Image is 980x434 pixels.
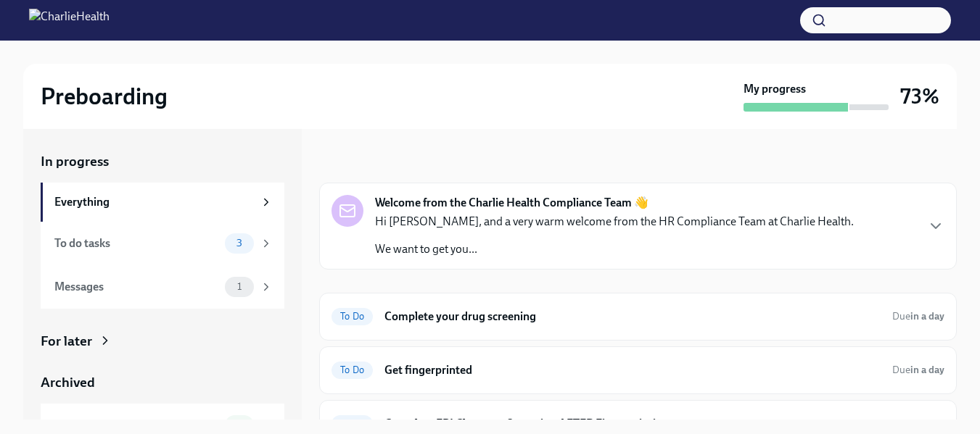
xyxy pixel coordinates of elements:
[41,373,284,392] a: Archived
[910,364,944,376] strong: in a day
[332,305,944,328] a: To DoComplete your drug screeningDuein a day
[228,281,250,292] span: 1
[894,417,944,430] span: September 13th, 2025 09:00
[54,235,219,251] div: To do tasks
[384,416,883,432] h6: Complete FBI Clearance Screening AFTER Fingerprinting
[41,82,168,111] h2: Preboarding
[41,265,284,309] a: Messages1
[41,332,92,351] div: For later
[54,417,219,433] div: Completed tasks
[41,222,284,265] a: To do tasks3
[900,83,939,109] h3: 73%
[894,417,944,430] span: Due
[375,195,648,211] strong: Welcome from the Charlie Health Compliance Team 👋
[892,363,944,377] span: September 10th, 2025 09:00
[41,332,284,351] a: For later
[54,279,219,295] div: Messages
[332,311,373,322] span: To Do
[228,238,251,249] span: 3
[319,152,387,171] div: In progress
[892,309,944,323] span: September 10th, 2025 09:00
[332,418,373,429] span: To Do
[29,9,110,32] img: CharlieHealth
[41,183,284,222] a: Everything
[54,194,254,210] div: Everything
[375,241,854,257] p: We want to get you...
[41,152,284,171] a: In progress
[332,364,373,375] span: To Do
[384,309,881,325] h6: Complete your drug screening
[910,310,944,322] strong: in a day
[892,364,944,376] span: Due
[892,310,944,322] span: Due
[744,81,806,97] strong: My progress
[375,214,854,230] p: Hi [PERSON_NAME], and a very warm welcome from the HR Compliance Team at Charlie Health.
[384,362,881,378] h6: Get fingerprinted
[332,359,944,382] a: To DoGet fingerprintedDuein a day
[913,417,944,430] strong: [DATE]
